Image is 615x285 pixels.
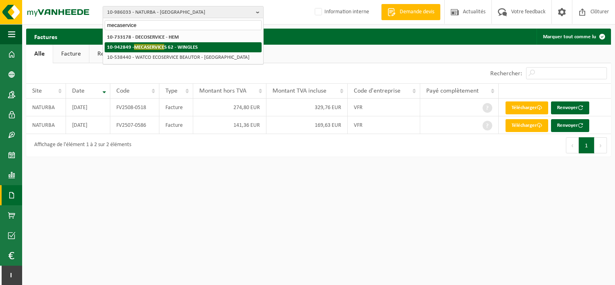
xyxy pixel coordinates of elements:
div: Affichage de l'élément 1 à 2 sur 2 éléments [30,138,131,153]
td: 141,36 EUR [193,116,266,134]
td: FV2508-0518 [110,99,159,116]
td: [DATE] [66,99,110,116]
span: Code [116,88,130,94]
span: Montant TVA incluse [272,88,326,94]
button: 10-986033 - NATURBA - [GEOGRAPHIC_DATA] [103,6,264,18]
td: NATURBA [26,116,66,134]
td: VFR [348,99,420,116]
td: 329,76 EUR [266,99,347,116]
td: VFR [348,116,420,134]
button: Previous [566,137,579,153]
span: 10-986033 - NATURBA - [GEOGRAPHIC_DATA] [107,6,253,19]
span: Demande devis [398,8,436,16]
span: MECASERVICE [134,44,164,50]
td: NATURBA [26,99,66,116]
input: Chercher des succursales liées [105,20,262,30]
button: Renvoyer [551,119,589,132]
td: 274,80 EUR [193,99,266,116]
li: 10-538440 - WATCO ECOSERVICE BEAUTOR - [GEOGRAPHIC_DATA] [105,52,262,62]
strong: 10-733178 - DECOSERVICE - HEM [107,35,179,40]
td: FV2507-0586 [110,116,159,134]
a: Alle [26,45,53,63]
a: Télécharger [506,101,548,114]
td: [DATE] [66,116,110,134]
strong: 10-942849 - S 62 - WINGLES [107,44,198,50]
button: Next [594,137,607,153]
a: Demande devis [381,4,440,20]
span: Payé complètement [426,88,479,94]
span: Date [72,88,85,94]
a: Relevé d'achat [89,45,144,63]
a: Télécharger [506,119,548,132]
button: Marquer tout comme lu [537,29,610,45]
span: Montant hors TVA [199,88,246,94]
h2: Factures [26,29,65,44]
button: 1 [579,137,594,153]
span: Code d'entreprise [354,88,400,94]
td: 169,63 EUR [266,116,347,134]
td: Facture [159,116,193,134]
span: Site [32,88,42,94]
label: Information interne [313,6,369,18]
a: Facture [53,45,89,63]
span: Type [165,88,177,94]
button: Renvoyer [551,101,589,114]
label: Rechercher: [490,70,522,77]
td: Facture [159,99,193,116]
